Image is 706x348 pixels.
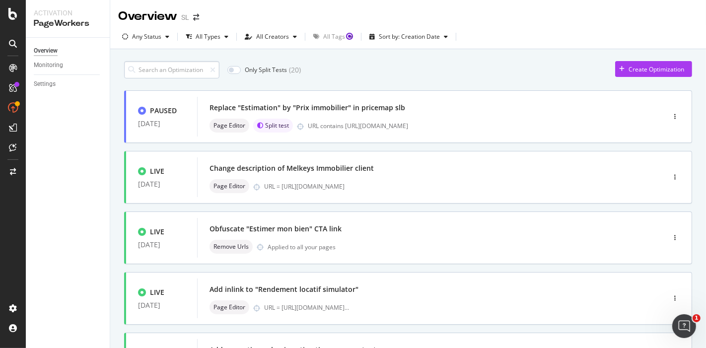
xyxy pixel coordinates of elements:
button: Any Status [118,29,173,45]
div: arrow-right-arrow-left [193,14,199,21]
a: Overview [34,46,103,56]
div: URL = [URL][DOMAIN_NAME] [264,182,623,191]
div: Change description of Melkeys Immobilier client [210,163,374,173]
button: Create Optimization [615,61,692,77]
span: Page Editor [213,123,245,129]
iframe: Intercom live chat [672,314,696,338]
div: [DATE] [138,120,185,128]
span: Remove Urls [213,244,249,250]
button: All Creators [241,29,301,45]
span: Split test [265,123,289,129]
div: SL [181,12,189,22]
input: Search an Optimization [124,61,219,78]
div: URL contains [URL][DOMAIN_NAME] [308,122,623,130]
button: Sort by: Creation Date [365,29,452,45]
div: All Tags [323,34,345,40]
span: Page Editor [213,183,245,189]
button: All Types [182,29,232,45]
a: Monitoring [34,60,103,70]
div: [DATE] [138,301,185,309]
div: Create Optimization [629,65,684,73]
div: Obfuscate "Estimer mon bien" CTA link [210,224,342,234]
div: All Types [196,34,220,40]
button: All Tags [309,29,357,45]
div: neutral label [210,179,249,193]
div: LIVE [150,287,164,297]
div: PageWorkers [34,18,102,29]
div: Monitoring [34,60,63,70]
div: [DATE] [138,241,185,249]
div: Any Status [132,34,161,40]
div: Tooltip anchor [345,32,354,41]
div: neutral label [210,240,253,254]
div: All Creators [256,34,289,40]
div: neutral label [210,300,249,314]
span: ... [345,303,349,312]
div: Add inlink to "Rendement locatif simulator" [210,284,358,294]
div: Overview [118,8,177,25]
div: [DATE] [138,180,185,188]
div: Sort by: Creation Date [379,34,440,40]
div: brand label [253,119,293,133]
div: PAUSED [150,106,177,116]
div: ( 20 ) [289,65,301,75]
div: Activation [34,8,102,18]
a: Settings [34,79,103,89]
span: Page Editor [213,304,245,310]
div: Settings [34,79,56,89]
div: Overview [34,46,58,56]
div: Only Split Tests [245,66,287,74]
div: Replace "Estimation" by "Prix immobilier" in pricemap slb [210,103,405,113]
div: neutral label [210,119,249,133]
div: LIVE [150,227,164,237]
div: Applied to all your pages [268,243,336,251]
div: LIVE [150,166,164,176]
span: 1 [693,314,701,322]
div: URL = [URL][DOMAIN_NAME] [264,303,349,312]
